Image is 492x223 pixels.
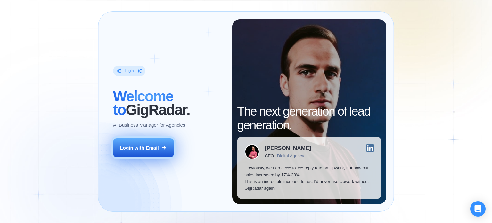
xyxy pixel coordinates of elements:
[113,88,173,118] span: Welcome to
[113,138,174,158] button: Login with Email
[113,122,185,128] p: AI Business Manager for Agencies
[244,165,374,192] p: Previously, we had a 5% to 7% reply rate on Upwork, but now our sales increased by 17%-20%. This ...
[125,68,134,73] div: Login
[470,201,486,217] div: Open Intercom Messenger
[265,153,274,158] div: CEO
[265,145,311,151] div: [PERSON_NAME]
[120,144,159,151] div: Login with Email
[237,105,381,132] h2: The next generation of lead generation.
[113,90,225,116] h2: ‍ GigRadar.
[277,153,304,158] div: Digital Agency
